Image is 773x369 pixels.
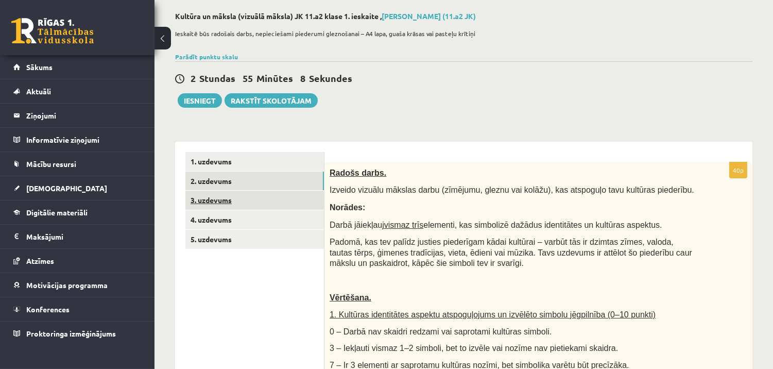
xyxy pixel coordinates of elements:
a: [PERSON_NAME] (11.a2 JK) [382,11,476,21]
span: 8 [300,72,305,84]
p: 40p [729,162,747,178]
span: Sekundes [309,72,352,84]
span: Digitālie materiāli [26,208,88,217]
span: Norādes: [330,203,365,212]
a: Digitālie materiāli [13,200,142,224]
span: Sākums [26,62,53,72]
h2: Kultūra un māksla (vizuālā māksla) JK 11.a2 klase 1. ieskaite , [175,12,752,21]
button: Iesniegt [178,93,222,108]
legend: Maksājumi [26,225,142,248]
a: Sākums [13,55,142,79]
span: Izveido vizuālu mākslas darbu (zīmējumu, gleznu vai kolāžu), kas atspoguļo tavu kultūras piederību. [330,186,694,194]
span: Atzīmes [26,256,54,265]
a: Maksājumi [13,225,142,248]
a: Rīgas 1. Tālmācības vidusskola [11,18,94,44]
span: Stundas [199,72,235,84]
span: [DEMOGRAPHIC_DATA] [26,183,107,193]
legend: Informatīvie ziņojumi [26,128,142,152]
span: Proktoringa izmēģinājums [26,329,116,338]
a: 2. uzdevums [185,172,324,191]
a: Informatīvie ziņojumi [13,128,142,152]
a: Parādīt punktu skalu [175,53,238,61]
span: 2 [191,72,196,84]
a: Konferences [13,297,142,321]
legend: Ziņojumi [26,104,142,127]
a: [DEMOGRAPHIC_DATA] [13,176,142,200]
span: Konferences [26,305,70,314]
span: Radošs darbs. [330,169,386,177]
a: Rakstīt skolotājam [225,93,318,108]
a: 3. uzdevums [185,191,324,210]
u: vismaz trīs [384,221,423,229]
body: Bagātinātā teksta redaktors, wiswyg-editor-user-answer-47433971655560 [10,10,406,21]
span: 3 – Iekļauti vismaz 1–2 simboli, bet to izvēle vai nozīme nav pietiekami skaidra. [330,344,618,353]
a: Aktuāli [13,79,142,103]
span: Padomā, kas tev palīdz justies piederīgam kādai kultūrai – varbūt tās ir dzimtas zīmes, valoda, t... [330,238,692,267]
span: Darbā jāiekļauj elementi, kas simbolizē dažādus identitātes un kultūras aspektus. [330,221,662,229]
a: Atzīmes [13,249,142,273]
span: Mācību resursi [26,159,76,169]
a: Proktoringa izmēģinājums [13,322,142,345]
span: 1. Kultūras identitātes aspektu atspoguļojums un izvēlēto simbolu jēgpilnība (0–10 punkti) [330,310,656,319]
p: Ieskaitē būs radošais darbs, nepieciešami piederumi gleznošanai – A4 lapa, guaša krāsas vai paste... [175,29,747,38]
span: Minūtes [256,72,293,84]
span: Motivācijas programma [26,280,108,290]
a: Motivācijas programma [13,273,142,297]
span: 55 [243,72,253,84]
a: 4. uzdevums [185,210,324,229]
span: Vērtēšana. [330,293,371,302]
a: 5. uzdevums [185,230,324,249]
span: Aktuāli [26,87,51,96]
a: Ziņojumi [13,104,142,127]
a: 1. uzdevums [185,152,324,171]
a: Mācību resursi [13,152,142,176]
span: 0 – Darbā nav skaidri redzami vai saprotami kultūras simboli. [330,327,552,336]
